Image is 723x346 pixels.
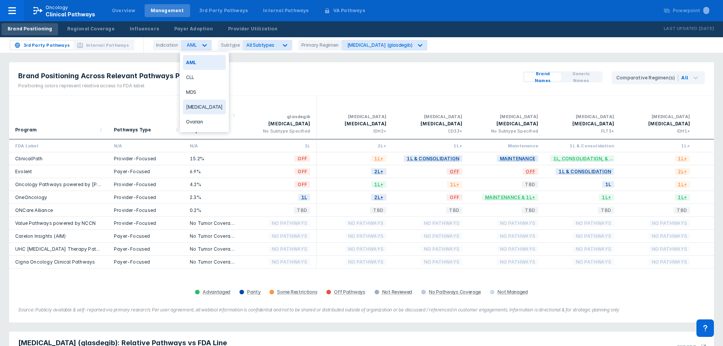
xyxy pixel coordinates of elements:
span: No Pathways [649,245,690,253]
span: No Pathways [345,232,386,240]
div: Internal Pathways [263,7,309,14]
div: Provider-Focused [114,207,178,213]
span: No Pathways [649,219,690,228]
span: TBD [598,206,614,215]
div: 15.2% [190,155,235,162]
div: Provider-Focused [114,220,178,226]
div: Pathways Type [114,126,151,134]
span: OFF [295,167,310,176]
span: No Pathways [345,258,386,266]
div: N/A [114,142,178,149]
span: Clinical Pathways [46,11,95,17]
div: Subtype [218,40,243,51]
div: Influencers [130,25,159,32]
a: Provider Utilization [222,23,284,35]
span: OFF [447,193,462,202]
span: Maintenance & 1L+ [482,193,538,202]
a: OneOncology [15,194,47,200]
span: Internal Pathways [86,42,129,49]
span: 1L [602,180,614,189]
div: [MEDICAL_DATA] [550,120,614,128]
button: Internal Pathways [74,41,133,49]
div: No Tumor Coverage [190,233,235,239]
span: 1L+ [447,180,462,189]
span: 1L & Consolidation [556,167,614,176]
span: 1L+ [675,180,690,189]
div: No Tumor Coverage [190,220,235,226]
span: 1L & Consolidation [404,154,462,163]
span: No Pathways [497,258,538,266]
div: [MEDICAL_DATA] [474,120,538,128]
span: No Pathways [269,232,310,240]
div: Primary Regimen [298,40,342,51]
div: Positioning colors represent relative access to FDA label [18,82,209,89]
div: Payer-Focused [114,246,178,252]
div: No Tumor Coverage [190,259,235,265]
div: Some Restrictions [277,289,317,295]
div: Off Pathways [334,289,365,295]
span: TBD [522,180,538,189]
span: TBD [446,206,462,215]
span: No Pathways [421,219,462,228]
span: 2L+ [371,193,386,202]
div: Contact Support [696,319,714,337]
div: All [681,74,688,81]
div: No Subtype Specified [474,128,538,134]
span: 1L [298,193,310,202]
span: No Pathways [421,258,462,266]
a: Carelon Insights (AIM) [15,233,66,239]
p: [DATE] [699,25,714,33]
div: Comparative Regimen(s) [616,74,678,81]
span: Maintenance [497,154,538,163]
span: OFF [447,167,462,176]
span: OFF [295,154,310,163]
div: Provider-Focused [114,194,178,201]
div: MDS [183,85,226,100]
span: 1L+ [675,193,690,202]
span: No Pathways [269,258,310,266]
div: 1L+ [399,142,462,149]
a: UHC [MEDICAL_DATA] Therapy Pathways [15,246,111,252]
div: 1L [247,142,310,149]
figcaption: Source: Publicly available & self-reported via primary research; Per user agreement, all webtool ... [18,307,705,313]
div: Brand Positioning [8,25,52,32]
div: Sort [108,96,184,139]
span: OFF [295,180,310,189]
div: IDH1+ [626,128,690,134]
div: No Pathways Coverage [429,289,481,295]
a: Management [145,4,190,17]
div: FDA Label [15,142,102,149]
div: 2.3% [190,194,235,201]
div: AML [183,55,226,70]
span: No Pathways [649,232,690,240]
a: ClinicalPath [15,156,43,161]
a: Cigna Oncology Clinical Pathways [15,259,95,265]
p: Last Updated: [664,25,699,33]
div: IDH2+ [323,128,386,134]
div: [MEDICAL_DATA] [626,120,690,128]
div: [MEDICAL_DATA] [399,120,462,128]
span: Brand Names [528,70,558,84]
span: No Pathways [573,258,614,266]
div: 4.2% [190,181,235,188]
div: AML [187,42,197,48]
button: Generic Names [561,73,601,81]
div: Payer Adoption [174,25,213,32]
div: [MEDICAL_DATA] [626,113,690,120]
span: 2L+ [371,167,386,176]
a: Internal Pathways [257,4,315,17]
div: Provider-Focused [114,155,178,162]
span: No Pathways [269,219,310,228]
span: No Pathways [269,245,310,253]
span: 1L+ [371,154,386,163]
span: 2L+ [675,167,690,176]
span: 1L, Consolidation, & Maintenance [550,154,647,163]
div: Advantaged [203,289,230,295]
a: Oncology Pathways powered by [PERSON_NAME] [15,182,131,187]
span: No Pathways [497,245,538,253]
button: Brand Names [525,73,561,81]
div: N/A [190,142,235,149]
div: 3rd Party Pathways [199,7,248,14]
a: Value Pathways powered by NCCN [15,220,96,226]
span: No Pathways [345,245,386,253]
